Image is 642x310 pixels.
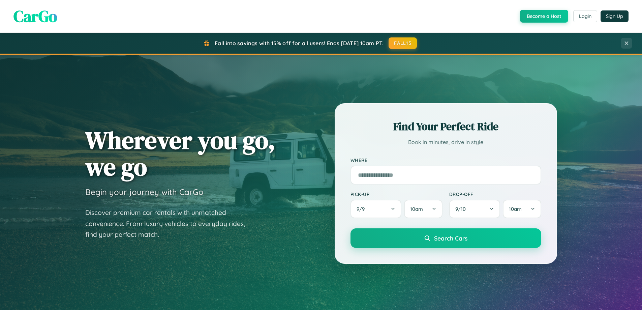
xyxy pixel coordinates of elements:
[449,200,500,218] button: 9/10
[85,207,254,240] p: Discover premium car rentals with unmatched convenience. From luxury vehicles to everyday rides, ...
[389,37,417,49] button: FALL15
[410,206,423,212] span: 10am
[85,187,204,197] h3: Begin your journey with CarGo
[350,119,541,134] h2: Find Your Perfect Ride
[85,127,275,180] h1: Wherever you go, we go
[350,191,442,197] label: Pick-up
[13,5,57,27] span: CarGo
[434,234,467,242] span: Search Cars
[357,206,368,212] span: 9 / 9
[350,137,541,147] p: Book in minutes, drive in style
[520,10,568,23] button: Become a Host
[503,200,541,218] button: 10am
[350,200,402,218] button: 9/9
[573,10,597,22] button: Login
[350,228,541,248] button: Search Cars
[449,191,541,197] label: Drop-off
[509,206,522,212] span: 10am
[350,157,541,163] label: Where
[455,206,469,212] span: 9 / 10
[215,40,384,47] span: Fall into savings with 15% off for all users! Ends [DATE] 10am PT.
[404,200,442,218] button: 10am
[601,10,629,22] button: Sign Up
